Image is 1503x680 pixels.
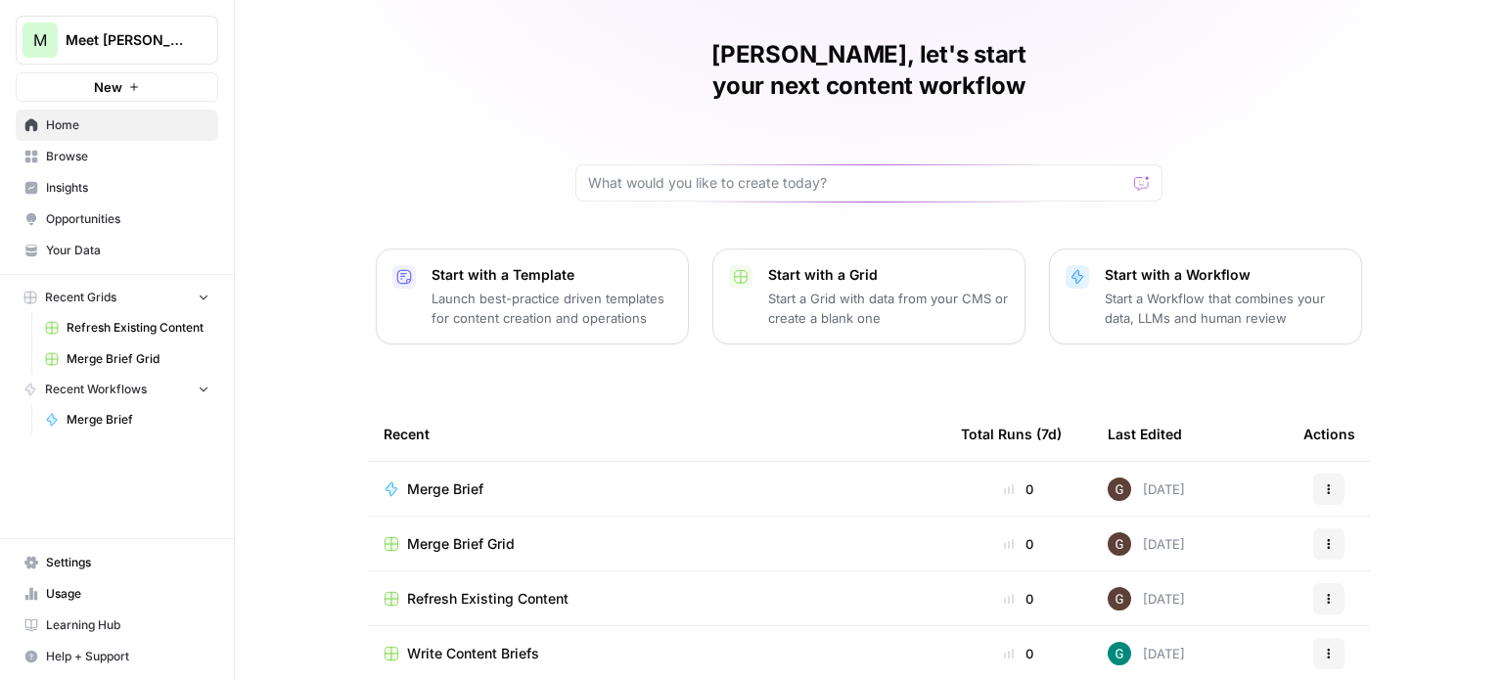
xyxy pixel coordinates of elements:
[1108,642,1185,665] div: [DATE]
[1108,477,1185,501] div: [DATE]
[33,28,47,52] span: M
[46,179,209,197] span: Insights
[1108,587,1131,611] img: 8wwnxy3cf93p20wfvb0cn5m1pfdt
[16,578,218,610] a: Usage
[1108,407,1182,461] div: Last Edited
[67,319,209,337] span: Refresh Existing Content
[432,289,672,328] p: Launch best-practice driven templates for content creation and operations
[46,648,209,665] span: Help + Support
[16,16,218,65] button: Workspace: Meet Alfred SEO
[16,547,218,578] a: Settings
[16,283,218,312] button: Recent Grids
[407,644,539,663] span: Write Content Briefs
[961,407,1062,461] div: Total Runs (7d)
[16,375,218,404] button: Recent Workflows
[16,204,218,235] a: Opportunities
[16,141,218,172] a: Browse
[36,343,218,375] a: Merge Brief Grid
[46,554,209,571] span: Settings
[67,411,209,429] span: Merge Brief
[1105,289,1345,328] p: Start a Workflow that combines your data, LLMs and human review
[16,72,218,102] button: New
[384,479,930,499] a: Merge Brief
[94,77,122,97] span: New
[16,610,218,641] a: Learning Hub
[46,585,209,603] span: Usage
[1108,642,1131,665] img: aa9pv815mbmp97l0cvtbdhtc0ug3
[575,39,1162,102] h1: [PERSON_NAME], let's start your next content workflow
[407,479,483,499] span: Merge Brief
[16,172,218,204] a: Insights
[46,616,209,634] span: Learning Hub
[961,479,1076,499] div: 0
[16,110,218,141] a: Home
[432,265,672,285] p: Start with a Template
[46,148,209,165] span: Browse
[712,249,1025,344] button: Start with a GridStart a Grid with data from your CMS or create a blank one
[1108,477,1131,501] img: 8wwnxy3cf93p20wfvb0cn5m1pfdt
[36,312,218,343] a: Refresh Existing Content
[16,641,218,672] button: Help + Support
[961,589,1076,609] div: 0
[67,350,209,368] span: Merge Brief Grid
[46,116,209,134] span: Home
[1049,249,1362,344] button: Start with a WorkflowStart a Workflow that combines your data, LLMs and human review
[1108,587,1185,611] div: [DATE]
[407,589,569,609] span: Refresh Existing Content
[46,242,209,259] span: Your Data
[16,235,218,266] a: Your Data
[46,210,209,228] span: Opportunities
[961,534,1076,554] div: 0
[1108,532,1131,556] img: 8wwnxy3cf93p20wfvb0cn5m1pfdt
[36,404,218,435] a: Merge Brief
[407,534,515,554] span: Merge Brief Grid
[1105,265,1345,285] p: Start with a Workflow
[961,644,1076,663] div: 0
[768,289,1009,328] p: Start a Grid with data from your CMS or create a blank one
[66,30,184,50] span: Meet [PERSON_NAME]
[588,173,1126,193] input: What would you like to create today?
[384,534,930,554] a: Merge Brief Grid
[1108,532,1185,556] div: [DATE]
[376,249,689,344] button: Start with a TemplateLaunch best-practice driven templates for content creation and operations
[384,644,930,663] a: Write Content Briefs
[45,381,147,398] span: Recent Workflows
[1303,407,1355,461] div: Actions
[384,407,930,461] div: Recent
[384,589,930,609] a: Refresh Existing Content
[768,265,1009,285] p: Start with a Grid
[45,289,116,306] span: Recent Grids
